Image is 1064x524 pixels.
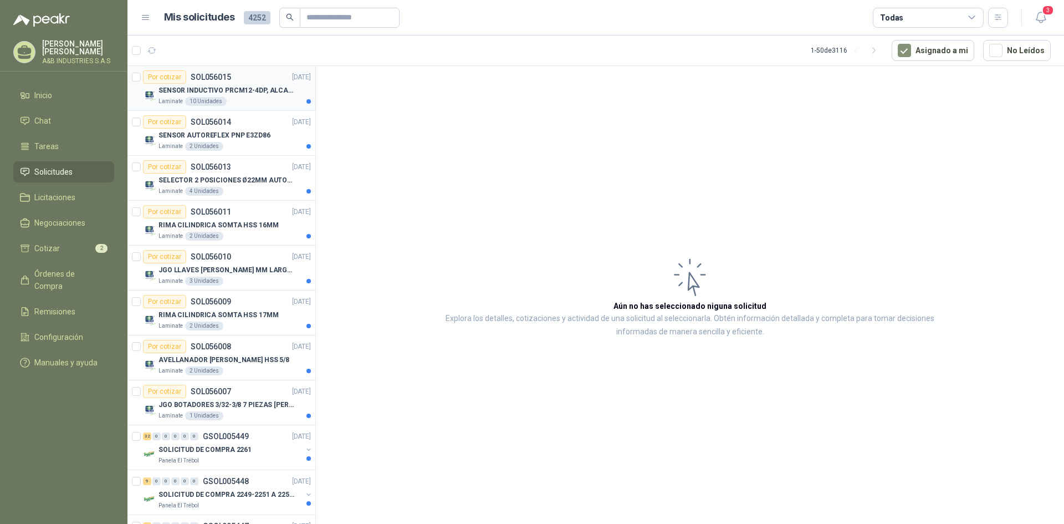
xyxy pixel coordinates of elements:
[158,130,270,141] p: SENSOR AUTOREFLEX PNP E3ZD86
[162,477,170,485] div: 0
[158,277,183,286] p: Laminate
[34,140,59,152] span: Tareas
[286,13,294,21] span: search
[143,223,156,236] img: Company Logo
[152,433,161,440] div: 0
[158,310,278,320] p: RIMA CILINDRICA SOMTA HSS 17MM
[158,355,289,365] p: AVELLANADOR [PERSON_NAME] HSS 5/8
[143,133,156,146] img: Company Logo
[158,175,296,186] p: SELECTOR 2 POSICIONES Ø22MM AUTONICS
[181,433,189,440] div: 0
[203,433,249,440] p: GSOL005449
[143,433,151,440] div: 32
[13,212,114,233] a: Negociaciones
[143,205,186,218] div: Por cotizar
[143,160,186,174] div: Por cotizar
[13,136,114,157] a: Tareas
[191,388,231,395] p: SOL056007
[244,11,270,24] span: 4252
[292,342,311,352] p: [DATE]
[158,400,296,410] p: JGO BOTADORES 3/32-3/8 7 PIEZAS [PERSON_NAME] J9
[143,313,156,326] img: Company Logo
[143,250,186,263] div: Por cotizar
[143,492,156,506] img: Company Logo
[185,322,223,330] div: 2 Unidades
[13,85,114,106] a: Inicio
[158,232,183,241] p: Laminate
[191,298,231,306] p: SOL056009
[158,97,183,106] p: Laminate
[34,115,51,127] span: Chat
[158,456,199,465] p: Panela El Trébol
[158,220,278,231] p: RIMA CILINDRICA SOMTA HSS 16MM
[191,73,231,81] p: SOL056015
[127,201,315,246] a: Por cotizarSOL056011[DATE] Company LogoRIMA CILINDRICA SOMTA HSS 16MMLaminate2 Unidades
[190,433,198,440] div: 0
[143,477,151,485] div: 9
[13,352,114,373] a: Manuales y ayuda
[171,477,180,485] div: 0
[13,301,114,322] a: Remisiones
[143,88,156,101] img: Company Logo
[191,163,231,171] p: SOL056013
[158,322,183,330] p: Laminate
[143,178,156,191] img: Company Logo
[143,447,156,461] img: Company Logo
[34,357,98,369] span: Manuales y ayuda
[34,217,85,229] span: Negociaciones
[203,477,249,485] p: GSOL005448
[292,297,311,307] p: [DATE]
[190,477,198,485] div: 0
[158,187,183,196] p: Laminate
[171,433,180,440] div: 0
[13,327,114,348] a: Configuración
[292,476,311,487] p: [DATE]
[13,238,114,259] a: Cotizar2
[162,433,170,440] div: 0
[811,42,883,59] div: 1 - 50 de 3116
[181,477,189,485] div: 0
[185,187,223,196] div: 4 Unidades
[34,331,83,343] span: Configuración
[13,110,114,131] a: Chat
[158,85,296,96] p: SENSOR INDUCTIVO PRCM12-4DP, ALCANCE 4MM
[292,117,311,128] p: [DATE]
[127,111,315,156] a: Por cotizarSOL056014[DATE] Company LogoSENSOR AUTOREFLEX PNP E3ZD86Laminate2 Unidades
[191,253,231,261] p: SOL056010
[892,40,974,61] button: Asignado a mi
[143,268,156,281] img: Company Logo
[164,9,235,26] h1: Mis solicitudes
[185,97,227,106] div: 10 Unidades
[34,166,73,178] span: Solicitudes
[292,252,311,262] p: [DATE]
[1042,5,1054,16] span: 3
[158,142,183,151] p: Laminate
[613,300,766,312] h3: Aún no has seleccionado niguna solicitud
[13,13,70,27] img: Logo peakr
[292,207,311,217] p: [DATE]
[143,403,156,416] img: Company Logo
[185,367,223,375] div: 2 Unidades
[34,191,75,204] span: Licitaciones
[158,445,252,455] p: SOLICITUD DE COMPRA 2261
[13,263,114,297] a: Órdenes de Compra
[152,477,161,485] div: 0
[127,335,315,380] a: Por cotizarSOL056008[DATE] Company LogoAVELLANADOR [PERSON_NAME] HSS 5/8Laminate2 Unidades
[34,306,75,318] span: Remisiones
[427,312,953,339] p: Explora los detalles, cotizaciones y actividad de una solicitud al seleccionarla. Obtén informaci...
[143,295,186,308] div: Por cotizar
[191,118,231,126] p: SOL056014
[185,142,223,151] div: 2 Unidades
[13,187,114,208] a: Licitaciones
[143,475,313,510] a: 9 0 0 0 0 0 GSOL005448[DATE] Company LogoSOLICITUD DE COMPRA 2249-2251 A 2256-2258 Y 2262Panela E...
[185,232,223,241] div: 2 Unidades
[34,89,52,101] span: Inicio
[880,12,903,24] div: Todas
[127,380,315,425] a: Por cotizarSOL056007[DATE] Company LogoJGO BOTADORES 3/32-3/8 7 PIEZAS [PERSON_NAME] J9Laminate1 ...
[185,277,223,286] div: 3 Unidades
[143,385,186,398] div: Por cotizar
[158,411,183,420] p: Laminate
[983,40,1051,61] button: No Leídos
[42,58,114,64] p: A&B INDUSTRIES S.A.S
[143,115,186,129] div: Por cotizar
